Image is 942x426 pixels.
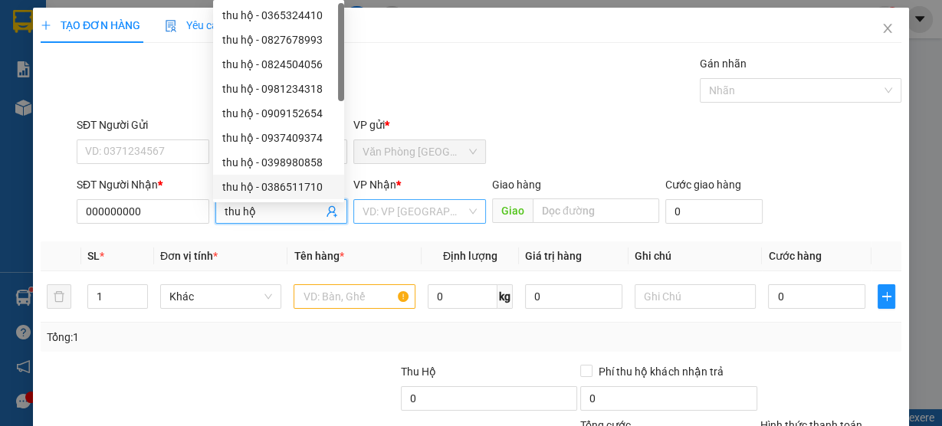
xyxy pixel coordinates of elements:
[665,199,763,224] input: Cước giao hàng
[222,56,335,73] div: thu hộ - 0824504056
[443,250,497,262] span: Định lượng
[222,31,335,48] div: thu hộ - 0827678993
[222,129,335,146] div: thu hộ - 0937409374
[533,198,659,223] input: Dọc đường
[363,140,477,163] span: Văn Phòng Sài Gòn
[77,176,209,193] div: SĐT Người Nhận
[213,52,344,77] div: thu hộ - 0824504056
[497,284,513,309] span: kg
[213,150,344,175] div: thu hộ - 0398980858
[525,284,622,309] input: 0
[294,250,343,262] span: Tên hàng
[768,250,821,262] span: Cước hàng
[525,250,582,262] span: Giá trị hàng
[492,198,533,223] span: Giao
[169,285,273,308] span: Khác
[592,363,729,380] span: Phí thu hộ khách nhận trả
[160,250,218,262] span: Đơn vị tính
[629,241,763,271] th: Ghi chú
[353,116,486,133] div: VP gửi
[213,28,344,52] div: thu hộ - 0827678993
[165,19,327,31] span: Yêu cầu xuất hóa đơn điện tử
[77,116,209,133] div: SĐT Người Gửi
[222,105,335,122] div: thu hộ - 0909152654
[213,101,344,126] div: thu hộ - 0909152654
[881,22,894,34] span: close
[47,329,365,346] div: Tổng: 1
[41,19,140,31] span: TẠO ĐƠN HÀNG
[87,250,100,262] span: SL
[294,284,415,309] input: VD: Bàn, Ghế
[165,20,177,32] img: icon
[401,365,436,378] span: Thu Hộ
[213,3,344,28] div: thu hộ - 0365324410
[222,179,335,195] div: thu hộ - 0386511710
[492,179,541,191] span: Giao hàng
[878,290,894,303] span: plus
[353,179,396,191] span: VP Nhận
[635,284,757,309] input: Ghi Chú
[222,154,335,171] div: thu hộ - 0398980858
[222,7,335,24] div: thu hộ - 0365324410
[213,126,344,150] div: thu hộ - 0937409374
[866,8,909,51] button: Close
[41,20,51,31] span: plus
[665,179,741,191] label: Cước giao hàng
[213,175,344,199] div: thu hộ - 0386511710
[222,80,335,97] div: thu hộ - 0981234318
[213,77,344,101] div: thu hộ - 0981234318
[700,57,747,70] label: Gán nhãn
[47,284,71,309] button: delete
[878,284,895,309] button: plus
[326,205,338,218] span: user-add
